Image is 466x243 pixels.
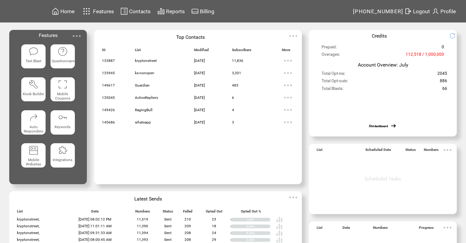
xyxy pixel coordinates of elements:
span: List [17,209,23,216]
a: Billing [190,6,215,16]
img: poll%20-%20white.svg [276,230,283,237]
img: ellypsis.svg [282,116,294,128]
span: 112,518 / 1,000,000 [406,52,444,59]
span: 135045 [102,95,115,100]
span: 208 [184,231,191,235]
span: 11,390 [137,224,148,228]
span: Status [405,148,416,155]
span: [PHONE_NUMBER] [353,8,403,14]
span: kryptonstreet, [17,217,39,221]
img: keywords.svg [58,112,67,122]
span: whatsapp [135,120,151,124]
span: [DATE] 08:00:45 AM [79,237,111,242]
img: profile.svg [432,7,439,15]
span: Reports [166,8,185,14]
span: Total Opt-ins: [322,71,345,79]
span: Billing [200,8,214,14]
span: More [282,48,290,55]
span: 4 [232,108,234,112]
span: List [317,148,322,155]
span: Numbers [135,209,150,216]
span: Opted Out % [241,209,261,216]
a: Features [80,5,115,17]
span: List [317,225,322,233]
img: contacts.svg [120,7,128,15]
span: RagingBull [135,108,152,112]
img: coupons.svg [58,79,67,89]
img: ellypsis.svg [71,30,83,42]
span: Failed [183,209,192,216]
img: poll%20-%20white.svg [276,216,283,223]
img: tool%201.svg [29,79,38,89]
span: 208 [184,237,191,242]
a: Profile [431,6,457,16]
span: [DATE] [194,59,205,63]
img: home.svg [52,7,59,15]
img: ellypsis.svg [282,91,294,104]
span: 3,301 [232,71,241,75]
span: [DATE] [194,95,205,100]
span: Logout [413,8,430,14]
span: Text Blast [26,59,41,63]
span: 3 [232,120,234,124]
span: Kiosk Builder [23,92,44,96]
span: [DATE] 11:01:11 AM [79,224,111,228]
div: 0.25% [246,238,270,242]
span: 18 [212,224,216,228]
span: Home [60,8,75,14]
span: Opted Out [206,209,222,216]
span: Latest Sends [134,196,162,202]
span: 149426 [102,108,115,112]
span: Features [39,32,58,38]
span: [DATE] [194,108,205,112]
span: Date [91,209,99,216]
span: 149617 [102,83,115,87]
span: Contacts [129,8,151,14]
span: Mobile Coupons [55,92,70,100]
span: Overages: [322,52,340,59]
a: Kiosk Builder [21,77,46,105]
span: 29 [212,237,216,242]
a: Old dashboard [369,124,388,128]
img: mobile-websites.svg [29,145,38,155]
div: 0.2% [247,218,270,221]
a: Text Blast [21,44,46,72]
span: Sent [164,224,172,228]
span: Scheduled Date [365,148,391,155]
span: [DATE] [194,83,205,87]
span: ID [102,48,106,55]
img: creidtcard.svg [191,7,199,15]
span: 145686 [102,120,115,124]
img: text-blast.svg [29,47,38,56]
span: Guardian [135,83,150,87]
span: kryptonstreet, [17,231,39,235]
span: Total Blasts: [322,86,343,94]
img: integrations.svg [58,145,67,155]
span: 209 [184,224,191,228]
img: ellypsis.svg [282,79,294,91]
span: 11,393 [137,237,148,242]
span: [DATE] [194,120,205,124]
span: Numbers [424,148,439,155]
img: questionnaire.svg [58,47,67,56]
img: features.svg [81,6,92,16]
span: List [135,48,141,55]
span: ActiveRepliers [135,95,158,100]
span: kryptonstreet, [17,237,39,242]
a: Auto Responders [21,110,46,138]
div: 0.21% [246,231,270,235]
img: ellypsis.svg [287,30,299,42]
a: Logout [403,6,431,16]
span: Sent [164,237,172,242]
a: Keywords [51,110,75,138]
span: 11,836 [232,59,243,63]
span: Mobile Websites [26,158,41,166]
img: ellypsis.svg [282,67,294,79]
img: ellypsis.svg [282,104,294,116]
span: Questionnaire [52,59,75,63]
a: Questionnaire [51,44,75,72]
span: 483 [232,83,238,87]
img: poll%20-%20white.svg [276,223,283,230]
span: Credits [372,33,387,39]
span: [DATE] [194,71,205,75]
